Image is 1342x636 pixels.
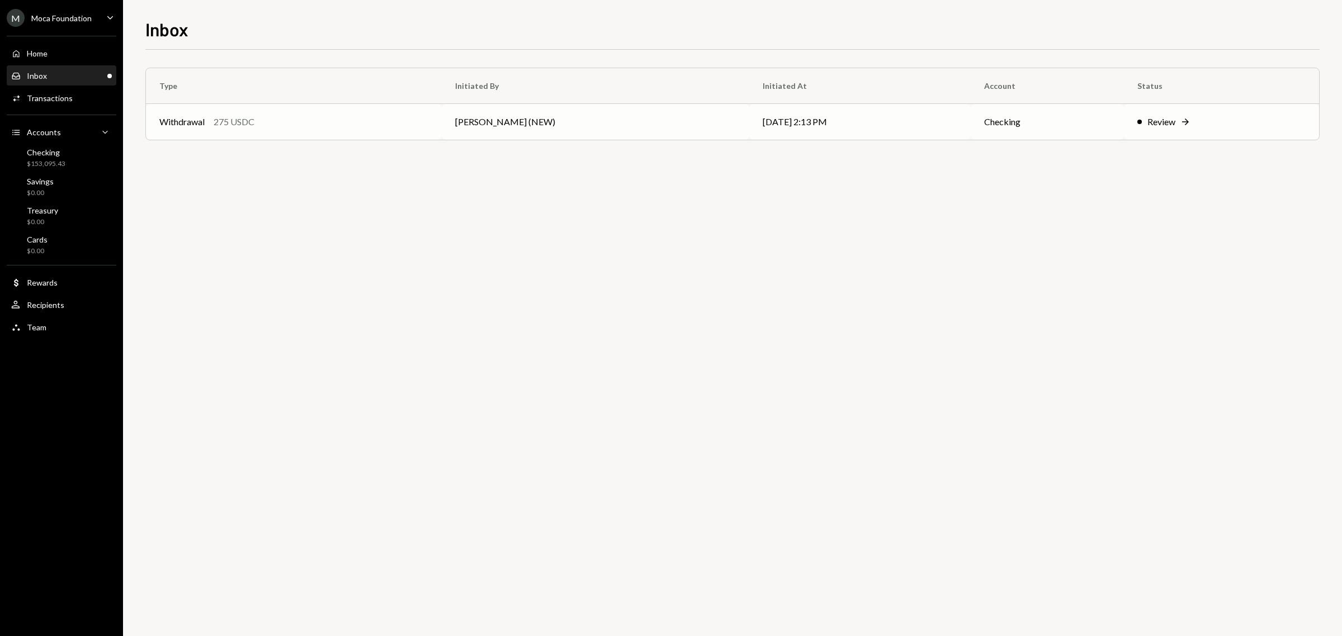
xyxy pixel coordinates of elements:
[7,231,116,258] a: Cards$0.00
[27,300,64,310] div: Recipients
[27,278,58,287] div: Rewards
[27,188,54,198] div: $0.00
[7,122,116,142] a: Accounts
[27,217,58,227] div: $0.00
[27,322,46,332] div: Team
[27,148,65,157] div: Checking
[7,317,116,337] a: Team
[27,177,54,186] div: Savings
[7,9,25,27] div: M
[7,295,116,315] a: Recipients
[971,68,1124,104] th: Account
[27,159,65,169] div: $153,095.43
[146,68,442,104] th: Type
[749,68,970,104] th: Initiated At
[7,144,116,171] a: Checking$153,095.43
[27,235,48,244] div: Cards
[27,246,48,256] div: $0.00
[27,71,47,80] div: Inbox
[27,127,61,137] div: Accounts
[7,88,116,108] a: Transactions
[27,49,48,58] div: Home
[27,206,58,215] div: Treasury
[971,104,1124,140] td: Checking
[145,18,188,40] h1: Inbox
[31,13,92,23] div: Moca Foundation
[7,43,116,63] a: Home
[1147,115,1175,129] div: Review
[1124,68,1319,104] th: Status
[214,115,254,129] div: 275 USDC
[442,68,750,104] th: Initiated By
[7,272,116,292] a: Rewards
[7,202,116,229] a: Treasury$0.00
[7,65,116,86] a: Inbox
[7,173,116,200] a: Savings$0.00
[442,104,750,140] td: [PERSON_NAME] (NEW)
[27,93,73,103] div: Transactions
[749,104,970,140] td: [DATE] 2:13 PM
[159,115,205,129] div: Withdrawal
